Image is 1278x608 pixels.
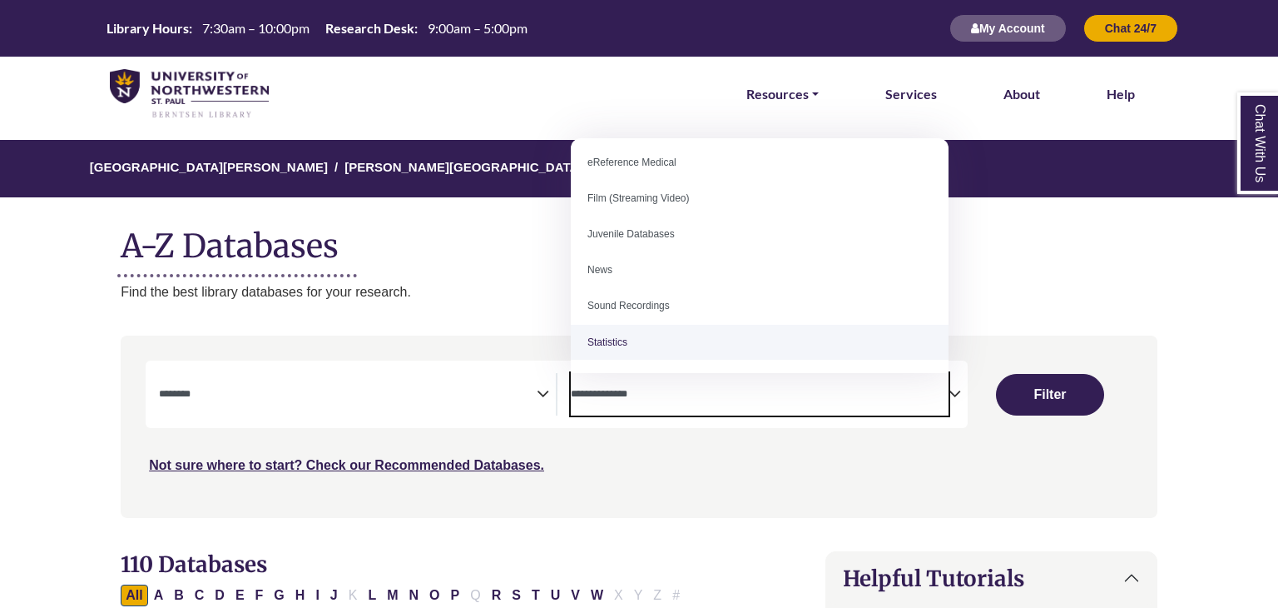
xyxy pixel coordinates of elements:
[527,585,545,606] button: Filter Results T
[1107,83,1135,105] a: Help
[571,145,949,181] li: eReference Medical
[149,585,169,606] button: Filter Results A
[100,19,534,38] a: Hours Today
[566,585,585,606] button: Filter Results V
[1003,83,1040,105] a: About
[319,19,419,37] th: Research Desk:
[230,585,250,606] button: Filter Results E
[269,585,289,606] button: Filter Results G
[826,552,1157,605] button: Helpful Tutorials
[100,19,193,37] th: Library Hours:
[1083,14,1178,42] button: Chat 24/7
[1083,21,1178,35] a: Chat 24/7
[446,585,465,606] button: Filter Results P
[885,83,937,105] a: Services
[190,585,210,606] button: Filter Results C
[424,585,444,606] button: Filter Results O
[382,585,403,606] button: Filter Results M
[100,19,534,35] table: Hours Today
[363,585,381,606] button: Filter Results L
[169,585,189,606] button: Filter Results B
[110,69,269,120] img: library_home
[571,325,949,361] li: Statistics
[586,585,608,606] button: Filter Results W
[90,157,328,174] a: [GEOGRAPHIC_DATA][PERSON_NAME]
[210,585,230,606] button: Filter Results D
[949,14,1067,42] button: My Account
[290,585,310,606] button: Filter Results H
[344,157,582,174] a: [PERSON_NAME][GEOGRAPHIC_DATA]
[121,140,1157,197] nav: breadcrumb
[996,374,1104,416] button: Submit for Search Results
[159,389,537,402] textarea: Search
[121,282,1157,303] p: Find the best library databases for your research.
[310,585,324,606] button: Filter Results I
[404,585,424,606] button: Filter Results N
[571,389,949,402] textarea: Search
[121,585,147,606] button: All
[571,217,949,252] li: Juvenile Databases
[121,336,1157,517] nav: Search filters
[949,21,1067,35] a: My Account
[507,585,526,606] button: Filter Results S
[121,587,686,601] div: Alpha-list to filter by first letter of database name
[487,585,507,606] button: Filter Results R
[121,551,267,578] span: 110 Databases
[202,20,310,36] span: 7:30am – 10:00pm
[428,20,528,36] span: 9:00am – 5:00pm
[121,214,1157,265] h1: A-Z Databases
[250,585,269,606] button: Filter Results F
[571,288,949,324] li: Sound Recordings
[571,181,949,217] li: Film (Streaming Video)
[325,585,343,606] button: Filter Results J
[149,458,544,472] a: Not sure where to start? Check our Recommended Databases.
[571,252,949,288] li: News
[746,83,819,105] a: Resources
[546,585,566,606] button: Filter Results U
